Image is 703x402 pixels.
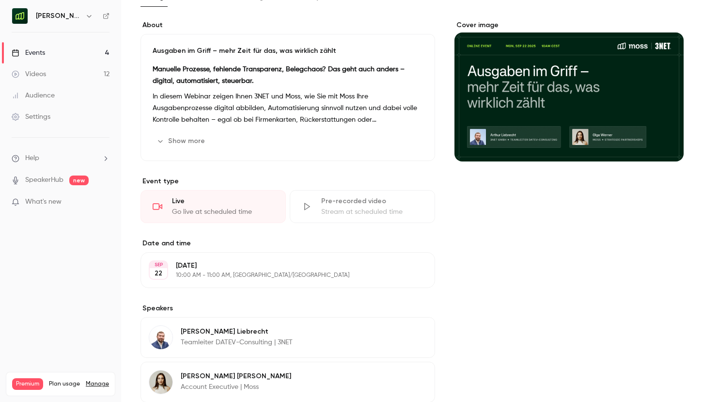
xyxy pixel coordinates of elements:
div: Arthur Liebrecht[PERSON_NAME] LiebrechtTeamleiter DATEV-Consulting | 3NET [141,317,435,358]
p: 22 [155,269,162,278]
span: Plan usage [49,380,80,388]
a: Manage [86,380,109,388]
section: Cover image [454,20,684,161]
a: SpeakerHub [25,175,63,185]
li: help-dropdown-opener [12,153,109,163]
div: Settings [12,112,50,122]
span: new [69,176,89,185]
span: What's new [25,197,62,207]
p: Teamleiter DATEV-Consulting | 3NET [181,338,293,347]
div: LiveGo live at scheduled time [141,190,286,223]
span: Help [25,153,39,163]
img: Olga Werner [149,370,172,394]
img: Moss (DE) [12,8,28,24]
div: Go live at scheduled time [172,207,274,217]
button: Show more [153,133,211,149]
label: About [141,20,435,30]
p: 10:00 AM - 11:00 AM, [GEOGRAPHIC_DATA]/[GEOGRAPHIC_DATA] [176,272,384,279]
div: Audience [12,91,55,100]
div: Pre-recorded video [321,196,423,206]
div: Pre-recorded videoStream at scheduled time [290,190,435,223]
p: [PERSON_NAME] [PERSON_NAME] [181,371,291,381]
iframe: Noticeable Trigger [98,198,109,207]
p: Event type [141,177,435,186]
span: Premium [12,378,43,390]
p: [PERSON_NAME] Liebrecht [181,327,293,337]
p: [DATE] [176,261,384,271]
div: Events [12,48,45,58]
img: Arthur Liebrecht [149,326,172,349]
label: Speakers [141,304,435,313]
div: SEP [150,261,167,268]
label: Cover image [454,20,684,30]
div: Live [172,196,274,206]
p: Ausgaben im Griff – mehr Zeit für das, was wirklich zählt [153,46,423,56]
p: Account Executive | Moss [181,382,291,392]
p: In diesem Webinar zeigen Ihnen 3NET und Moss, wie Sie mit Moss Ihre Ausgabenprozesse digital abbi... [153,91,423,126]
strong: Manuelle Prozesse, fehlende Transparenz, Belegchaos? Das geht auch anders – digital, automatisier... [153,66,405,84]
label: Date and time [141,239,435,248]
div: Stream at scheduled time [321,207,423,217]
div: Videos [12,69,46,79]
h6: [PERSON_NAME] ([GEOGRAPHIC_DATA]) [36,11,81,21]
